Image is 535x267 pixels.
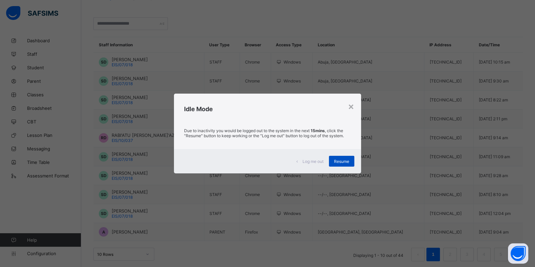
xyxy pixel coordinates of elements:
p: Due to inactivity you would be logged out to the system in the next , click the "Resume" button t... [184,128,351,138]
button: Open asap [508,243,528,264]
strong: 15mins [311,128,325,133]
div: × [348,100,354,112]
h2: Idle Mode [184,105,351,113]
span: Resume [334,159,349,164]
span: Log me out [303,159,324,164]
